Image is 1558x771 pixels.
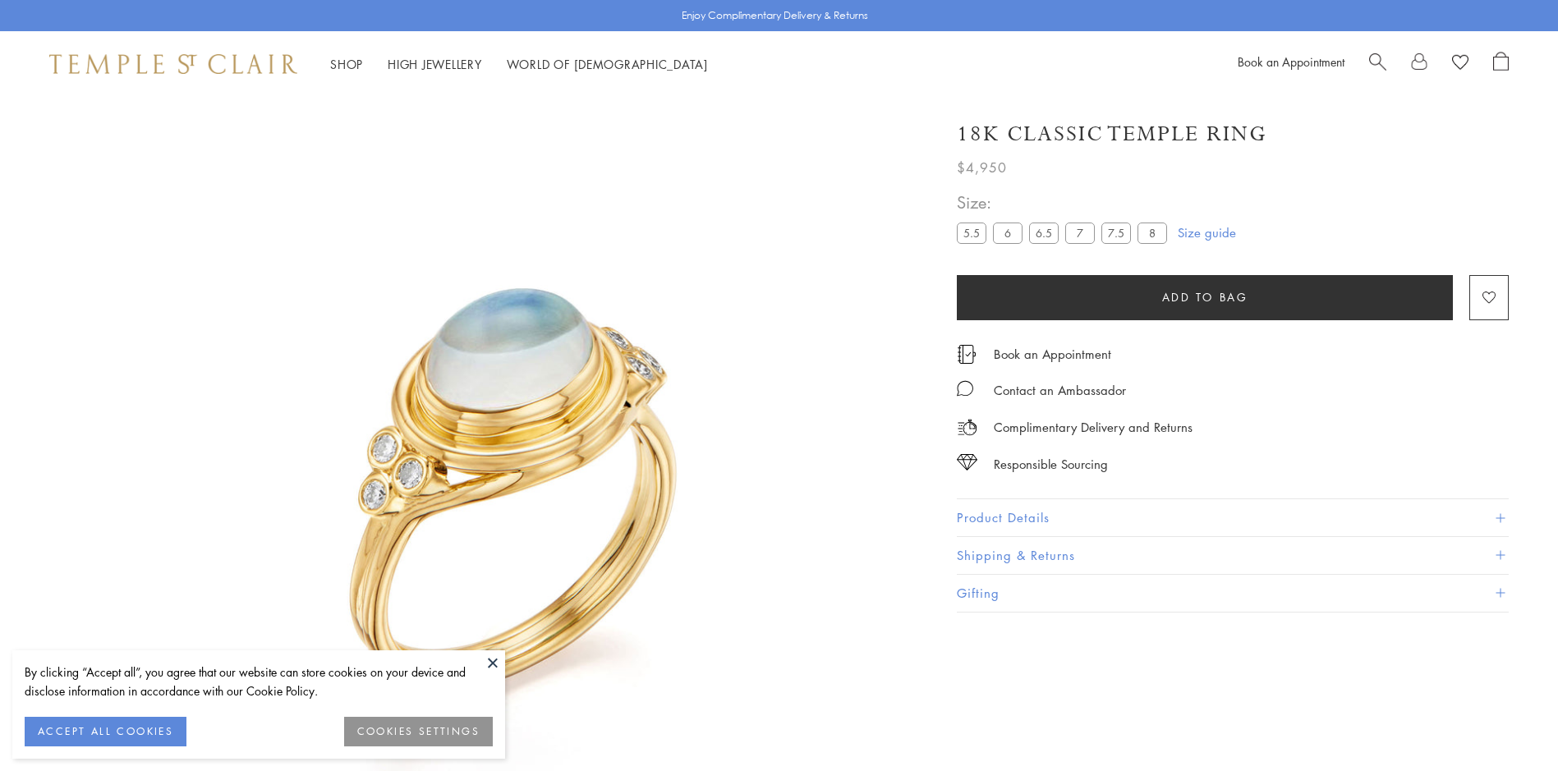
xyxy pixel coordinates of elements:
[993,223,1023,243] label: 6
[957,275,1453,320] button: Add to bag
[25,717,186,746] button: ACCEPT ALL COOKIES
[344,717,493,746] button: COOKIES SETTINGS
[957,223,986,243] label: 5.5
[1452,52,1468,76] a: View Wishlist
[957,157,1007,178] span: $4,950
[330,56,363,72] a: ShopShop
[682,7,868,24] p: Enjoy Complimentary Delivery & Returns
[957,120,1267,149] h1: 18K Classic Temple Ring
[330,54,708,75] nav: Main navigation
[1369,52,1386,76] a: Search
[25,663,493,700] div: By clicking “Accept all”, you agree that our website can store cookies on your device and disclos...
[994,345,1111,363] a: Book an Appointment
[957,345,977,364] img: icon_appointment.svg
[1178,224,1236,241] a: Size guide
[957,499,1509,536] button: Product Details
[957,537,1509,574] button: Shipping & Returns
[388,56,482,72] a: High JewelleryHigh Jewellery
[957,575,1509,612] button: Gifting
[1162,288,1248,306] span: Add to bag
[994,454,1108,475] div: Responsible Sourcing
[994,417,1193,438] p: Complimentary Delivery and Returns
[49,54,297,74] img: Temple St. Clair
[957,189,1174,216] span: Size:
[957,417,977,438] img: icon_delivery.svg
[507,56,708,72] a: World of [DEMOGRAPHIC_DATA]World of [DEMOGRAPHIC_DATA]
[1493,52,1509,76] a: Open Shopping Bag
[957,454,977,470] img: icon_sourcing.svg
[1029,223,1059,243] label: 6.5
[1137,223,1167,243] label: 8
[1065,223,1095,243] label: 7
[1238,53,1344,70] a: Book an Appointment
[957,380,973,397] img: MessageIcon-01_2.svg
[994,380,1126,401] div: Contact an Ambassador
[1101,223,1131,243] label: 7.5
[1476,694,1542,755] iframe: Gorgias live chat messenger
